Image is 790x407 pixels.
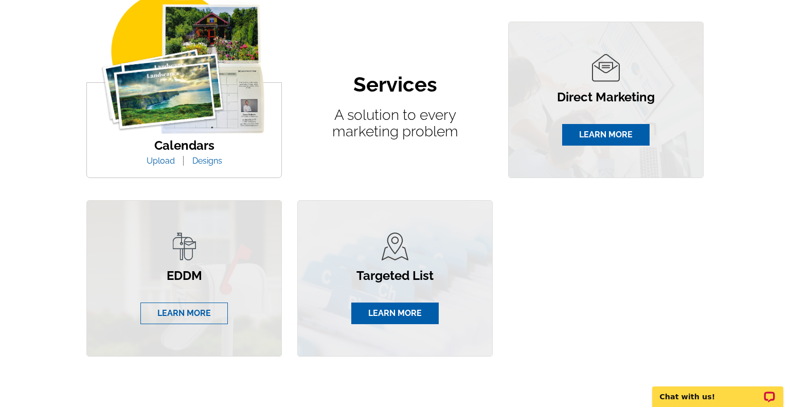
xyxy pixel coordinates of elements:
[302,107,488,140] p: A solution to every marketing problem
[382,233,408,260] img: target-list-icon.png
[154,138,214,153] a: Calendars
[353,72,437,97] h2: Services
[170,233,198,260] img: eddm-icon.png
[140,270,228,282] p: EDDM
[351,303,439,324] a: LEARN MORE
[185,156,230,166] a: Designs
[139,156,183,166] a: Upload
[645,375,790,407] iframe: LiveChat chat widget
[557,91,655,103] p: Direct Marketing
[140,303,228,324] a: LEARN MORE
[592,54,620,82] img: direct-marketing-icon.png
[351,270,439,282] p: Targeted List
[562,124,650,146] a: LEARN MORE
